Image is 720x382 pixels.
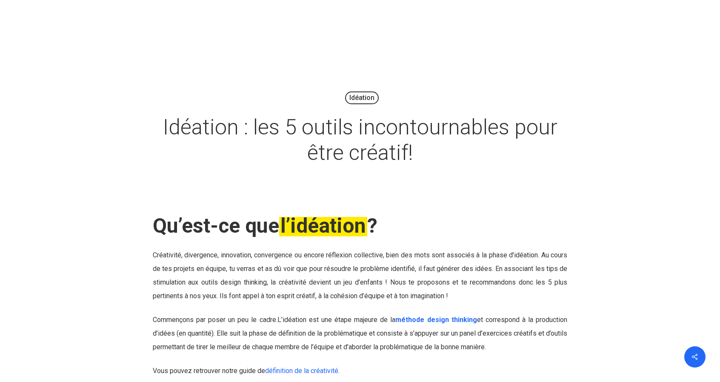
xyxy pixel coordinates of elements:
[153,251,568,286] span: Créativité, divergence, innovation, convergence ou encore réflexion collective, bien des mots son...
[153,364,568,378] p: Vous pouvez retrouver notre guide de .
[147,106,573,174] h1: Idéation : les 5 outils incontournables pour être créatif!
[153,214,568,238] h2: Qu’est-ce que ?
[153,278,568,300] span: a créativité devient un jeu d’enfants ! Nous te proposons et te recommandons donc les 5 plus pert...
[345,91,379,104] a: Idéation
[265,367,338,375] a: définition de la créativité
[279,214,367,238] em: l’idéation
[153,316,277,324] span: Commençons par poser un peu le cadre.
[395,316,477,324] a: méthode design thinking
[153,316,568,351] span: L’idéation est une étape majeure de la et correspond à la production d’idées (en quantité). Elle ...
